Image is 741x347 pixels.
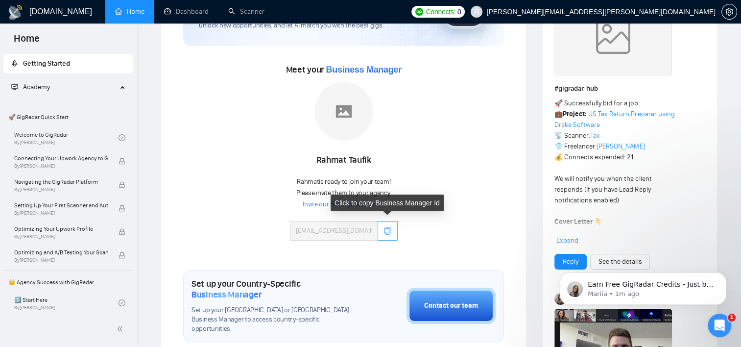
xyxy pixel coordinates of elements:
[721,8,737,16] a: setting
[473,8,480,15] span: user
[191,306,358,334] span: Set up your [GEOGRAPHIC_DATA] or [GEOGRAPHIC_DATA] Business Manager to access country-specific op...
[228,7,264,16] a: searchScanner
[191,278,358,300] h1: Set up your Country-Specific
[303,200,384,209] a: Invite our BM to your team →
[554,218,602,226] strong: Cover Letter 👇
[4,107,132,127] span: 🚀 GigRadar Quick Start
[119,228,125,235] span: lock
[14,224,108,234] span: Optimizing Your Upwork Profile
[115,7,144,16] a: homeHome
[597,142,645,150] a: [PERSON_NAME]
[314,82,373,141] img: placeholder.png
[331,195,444,211] div: Click to copy Business Manager Id
[563,110,587,118] strong: Project:
[3,54,133,74] li: Getting Started
[14,257,108,263] span: By [PERSON_NAME]
[119,134,125,141] span: check-circle
[6,31,48,52] span: Home
[296,189,391,197] span: Please invite them to your agency.
[14,234,108,240] span: By [PERSON_NAME]
[14,200,108,210] span: Setting Up Your First Scanner and Auto-Bidder
[8,4,24,20] img: logo
[119,252,125,259] span: lock
[14,153,108,163] span: Connecting Your Upwork Agency to GigRadar
[590,131,600,140] a: Tax
[426,6,455,17] span: Connects:
[297,177,390,186] span: Rahmat is ready to join your team!
[14,127,119,149] a: Welcome to GigRadarBy[PERSON_NAME]
[11,60,18,67] span: rocket
[14,248,108,257] span: Optimizing and A/B Testing Your Scanner for Better Results
[457,6,461,17] span: 0
[11,83,18,90] span: fund-projection-screen
[4,273,132,292] span: 👑 Agency Success with GigRadar
[554,83,705,94] h1: # gigradar-hub
[554,110,674,129] a: US Tax Return Preparer using Drake Software
[556,236,578,245] span: Expand
[545,252,741,321] iframe: Intercom notifications message
[378,221,397,241] button: copy
[406,288,496,324] button: Contact our team
[23,83,50,91] span: Academy
[14,163,108,169] span: By [PERSON_NAME]
[383,227,391,235] span: copy
[119,158,125,165] span: lock
[415,8,423,16] img: upwork-logo.png
[23,59,70,68] span: Getting Started
[119,205,125,212] span: lock
[14,292,119,314] a: 1️⃣ Start HereBy[PERSON_NAME]
[708,314,731,337] iframe: Intercom live chat
[14,210,108,216] span: By [PERSON_NAME]
[164,7,209,16] a: dashboardDashboard
[11,83,50,91] span: Academy
[290,152,398,169] div: Rahmat Taufik
[117,324,126,334] span: double-left
[14,177,108,187] span: Navigating the GigRadar Platform
[119,181,125,188] span: lock
[728,314,736,322] span: 1
[191,289,262,300] span: Business Manager
[119,299,125,306] span: check-circle
[721,4,737,20] button: setting
[424,300,478,311] div: Contact our team
[326,65,402,74] span: Business Manager
[14,187,108,193] span: By [PERSON_NAME]
[286,64,402,75] span: Meet your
